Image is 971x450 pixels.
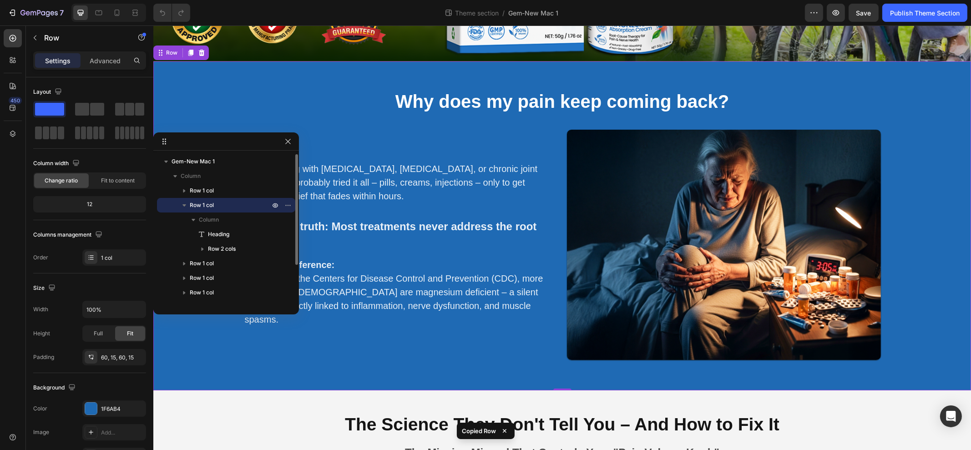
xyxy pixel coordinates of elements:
strong: Authority Reference: [91,234,182,244]
div: Order [33,253,48,262]
span: Row 1 col [190,201,214,210]
span: Heading [208,230,229,239]
span: Row 2 cols [208,244,236,253]
span: Full [94,329,103,338]
span: Row 1 col [190,303,214,312]
p: Advanced [90,56,121,66]
p: If you're living with [MEDICAL_DATA], [MEDICAL_DATA], or chronic joint pain, you've probably trie... [91,137,404,177]
span: Row 1 col [190,186,214,195]
div: Image [33,428,49,436]
span: Gem-New Mac 1 [508,8,558,18]
strong: Why does my pain keep coming back? [242,66,576,86]
div: Height [33,329,50,338]
div: Publish Theme Section [890,8,960,18]
div: 1 col [101,254,144,262]
div: Size [33,282,57,294]
p: Copied Row [462,426,496,435]
p: 7 [60,7,64,18]
span: Gem-New Mac 1 [172,157,215,166]
button: Publish Theme Section [882,4,967,22]
div: Columns management [33,229,104,241]
div: Open Intercom Messenger [940,405,962,427]
span: Fit [127,329,133,338]
p: The Missing Mineral That Controls Your "Pain Volume Knob" [8,417,809,437]
div: Undo/Redo [153,4,190,22]
div: Add... [101,429,144,437]
div: Color [33,404,47,413]
p: Settings [45,56,71,66]
div: Column width [33,157,81,170]
span: / [502,8,505,18]
button: 7 [4,4,68,22]
span: Column [181,172,201,181]
button: Save [849,4,879,22]
span: Theme section [453,8,501,18]
div: Width [33,305,48,313]
img: gempages_567990503249806377-aa066f1e-472d-43de-94fd-7e47f65cb4f4.png [414,104,728,334]
iframe: Design area [153,25,971,450]
div: 1F6AB4 [101,405,144,413]
span: Row 1 col [190,259,214,268]
div: Padding [33,353,54,361]
div: 450 [9,97,22,104]
div: Layout [33,86,64,98]
h2: The Science They Don't Tell You – And How to Fix It [7,387,810,412]
p: Row [44,32,121,43]
span: Change ratio [45,177,78,185]
span: Column [199,215,219,224]
span: Row 1 col [190,288,214,297]
p: According to the Centers for Disease Control and Prevention (CDC), more than 45% of [DEMOGRAPHIC_... [91,246,404,301]
input: Auto [83,301,146,318]
strong: Here's the truth: Most treatments never address the root cause. [91,195,384,221]
div: Background [33,382,77,394]
span: Row 1 col [190,273,214,283]
div: 12 [35,198,144,211]
span: Save [856,9,871,17]
div: 60, 15, 60, 15 [101,354,144,362]
div: Row [11,23,26,31]
span: Fit to content [101,177,135,185]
